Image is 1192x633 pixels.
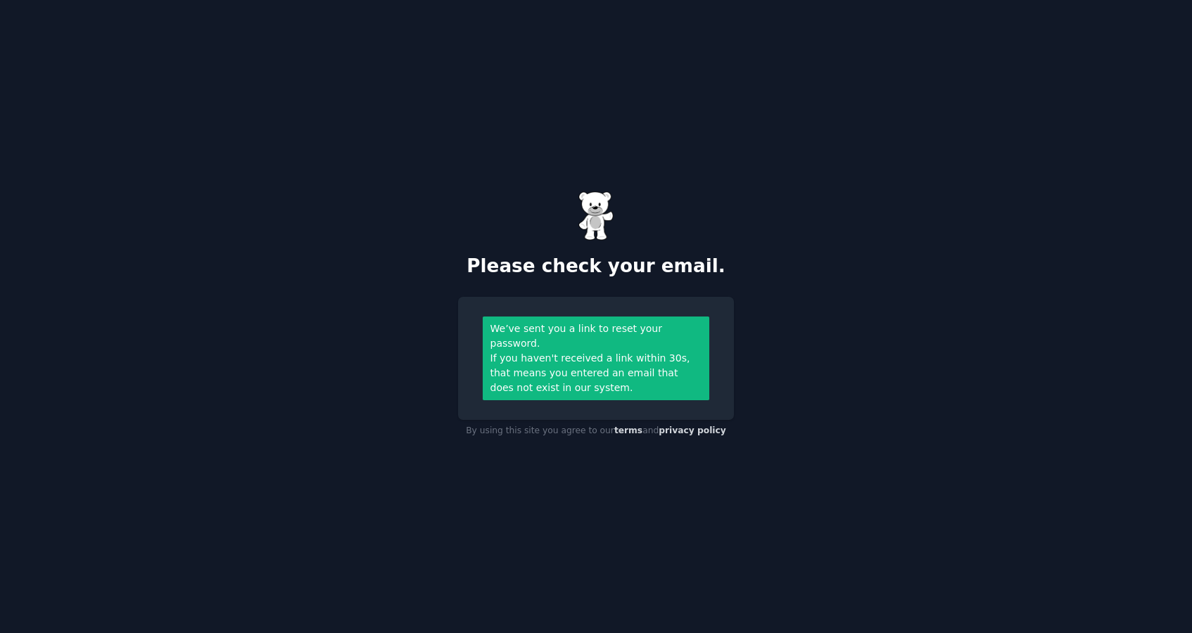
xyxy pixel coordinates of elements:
div: By using this site you agree to our and [458,420,734,442]
a: terms [614,426,642,435]
a: privacy policy [659,426,726,435]
div: We’ve sent you a link to reset your password. [490,321,702,351]
h2: Please check your email. [458,255,734,278]
img: Gummy Bear [578,191,614,241]
div: If you haven't received a link within 30s, that means you entered an email that does not exist in... [490,351,702,395]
